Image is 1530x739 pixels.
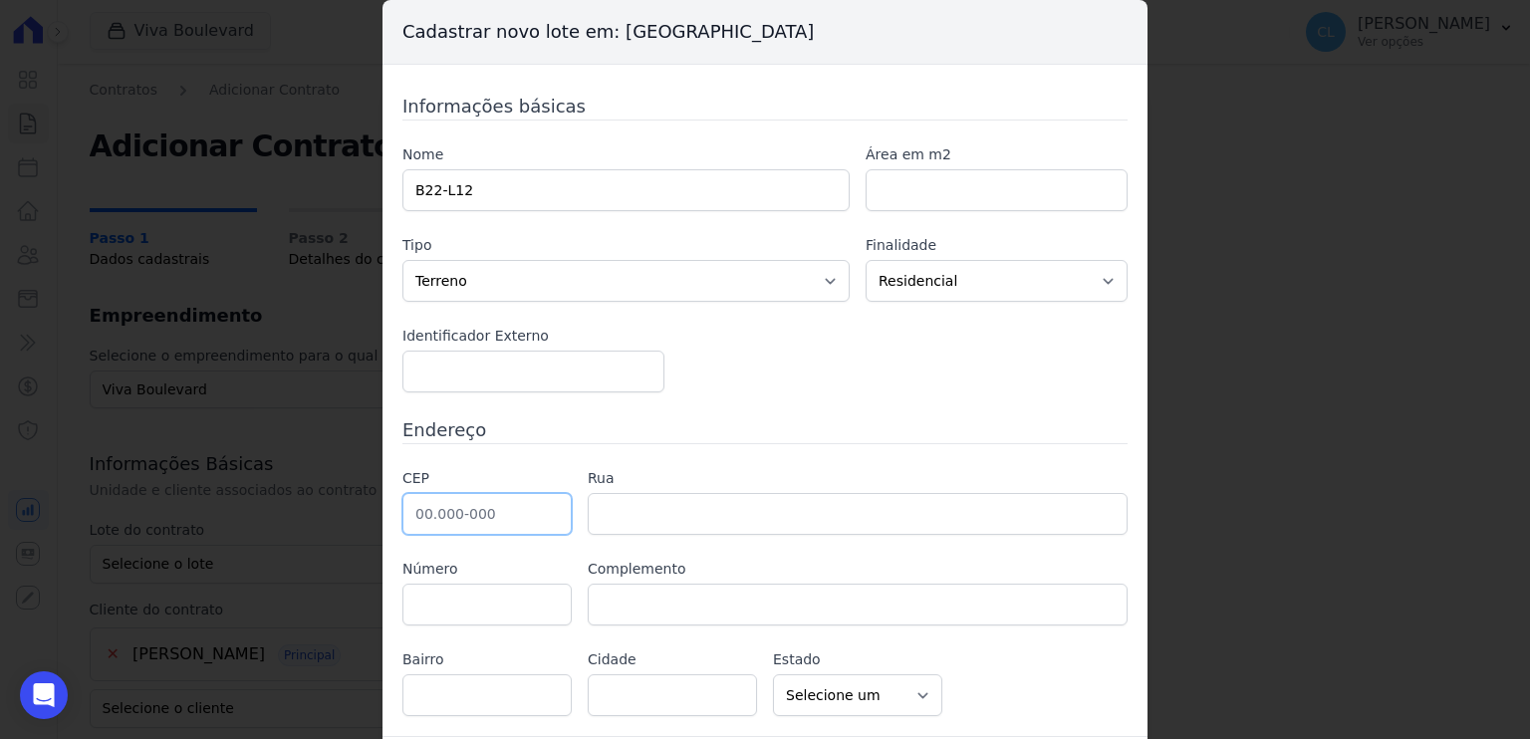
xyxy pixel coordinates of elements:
label: CEP [402,468,572,489]
input: 00.000-000 [402,493,572,535]
label: Tipo [402,235,850,256]
label: Bairro [402,649,572,670]
label: Complemento [588,559,1128,580]
label: Área em m2 [866,144,1128,165]
label: Cidade [588,649,757,670]
label: Estado [773,649,942,670]
label: Nome [402,144,850,165]
label: Número [402,559,572,580]
label: Identificador Externo [402,326,664,347]
h3: Endereço [402,416,1128,443]
label: Rua [588,468,1128,489]
div: Open Intercom Messenger [20,671,68,719]
label: Finalidade [866,235,1128,256]
h3: Informações básicas [402,93,1128,120]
